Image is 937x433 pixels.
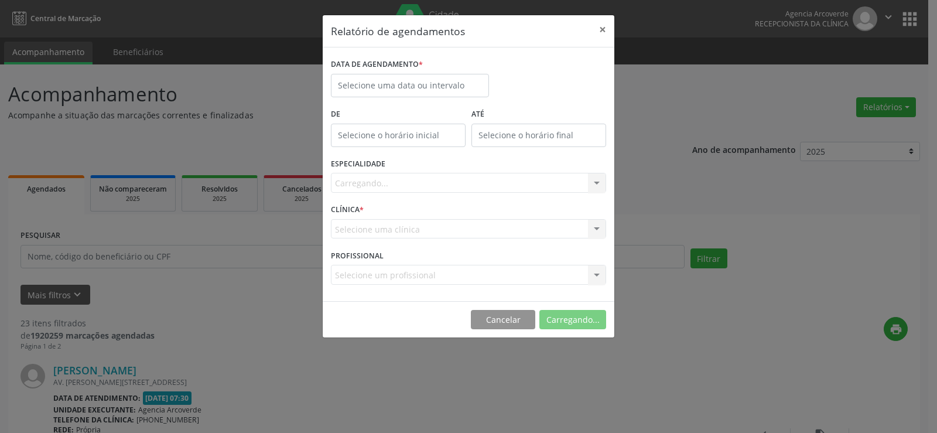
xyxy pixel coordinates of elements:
[331,124,466,147] input: Selecione o horário inicial
[331,23,465,39] h5: Relatório de agendamentos
[591,15,614,44] button: Close
[471,105,606,124] label: ATÉ
[331,56,423,74] label: DATA DE AGENDAMENTO
[331,155,385,173] label: ESPECIALIDADE
[331,74,489,97] input: Selecione uma data ou intervalo
[331,105,466,124] label: De
[471,310,535,330] button: Cancelar
[331,247,384,265] label: PROFISSIONAL
[331,201,364,219] label: CLÍNICA
[539,310,606,330] button: Carregando...
[471,124,606,147] input: Selecione o horário final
